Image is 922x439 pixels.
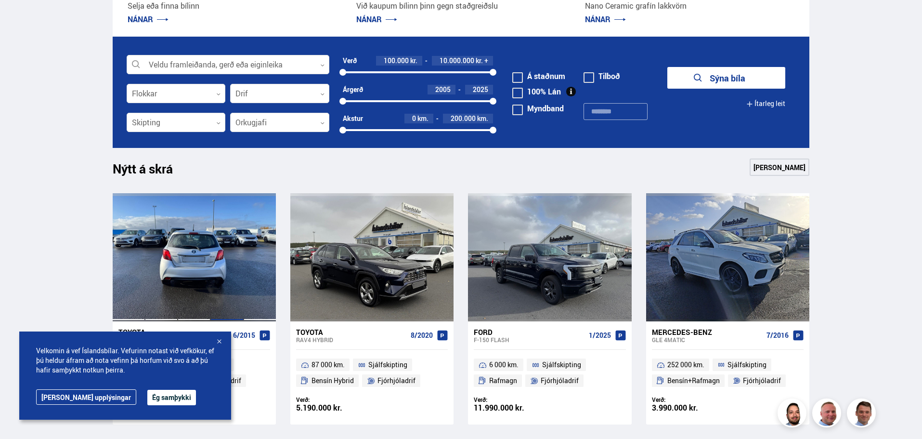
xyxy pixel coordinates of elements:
button: Sýna bíla [667,67,785,89]
img: FbJEzSuNWCJXmdc-.webp [848,400,877,429]
div: Toyota [296,328,407,336]
div: RAV4 HYBRID [296,336,407,343]
div: F-150 FLASH [474,336,584,343]
span: 6/2015 [233,332,255,339]
p: Nano Ceramic grafín lakkvörn [585,0,794,12]
span: 8/2020 [411,332,433,339]
span: Sjálfskipting [727,359,766,371]
span: 1/2025 [589,332,611,339]
label: 100% Lán [512,88,561,95]
a: Ford F-150 FLASH 1/2025 6 000 km. Sjálfskipting Rafmagn Fjórhjóladrif Verð: 11.990.000 kr. [468,321,631,425]
span: Sjálfskipting [368,359,407,371]
label: Tilboð [584,72,620,80]
span: Rafmagn [489,375,517,386]
span: Bensín+Rafmagn [667,375,720,386]
p: Við kaupum bílinn þinn gegn staðgreiðslu [356,0,566,12]
div: Mercedes-Benz [652,328,763,336]
div: Verð: [474,396,550,403]
a: [PERSON_NAME] [750,159,809,176]
span: Bensín Hybrid [312,375,354,386]
span: Velkomin á vef Íslandsbílar. Vefurinn notast við vefkökur, ef þú heldur áfram að nota vefinn þá h... [36,346,214,375]
div: Verð: [652,396,728,403]
span: 87 000 km. [312,359,345,371]
img: siFngHWaQ9KaOqBr.png [814,400,843,429]
span: kr. [476,57,483,65]
p: Selja eða finna bílinn [128,0,337,12]
div: Toyota [118,328,229,336]
a: Toyota Yaris HYBRID 6/2015 87 000 km. Sjálfskipting Bensín Hybrid Framhjóladrif Verð: 1.590.000 kr. [113,321,276,425]
img: nhp88E3Fdnt1Opn2.png [779,400,808,429]
button: Ítarleg leit [746,93,785,115]
h1: Nýtt á skrá [113,161,190,182]
div: GLE 4MATIC [652,336,763,343]
label: Á staðnum [512,72,565,80]
span: 100.000 [384,56,409,65]
span: 0 [412,114,416,123]
a: NÁNAR [585,14,626,25]
span: 7/2016 [766,332,789,339]
span: Fjórhjóladrif [541,375,579,386]
span: + [484,57,488,65]
span: 200.000 [451,114,476,123]
span: km. [417,115,429,122]
label: Myndband [512,105,564,112]
div: 11.990.000 kr. [474,404,550,412]
div: Akstur [343,115,363,122]
span: Fjórhjóladrif [743,375,781,386]
span: 10.000.000 [440,56,474,65]
span: 2025 [473,85,488,94]
div: Árgerð [343,86,363,93]
span: 2005 [435,85,451,94]
span: km. [477,115,488,122]
span: kr. [410,57,417,65]
span: Fjórhjóladrif [377,375,416,386]
div: 5.190.000 kr. [296,404,372,412]
a: Toyota RAV4 HYBRID 8/2020 87 000 km. Sjálfskipting Bensín Hybrid Fjórhjóladrif Verð: 5.190.000 kr. [290,321,454,425]
a: [PERSON_NAME] upplýsingar [36,389,136,405]
div: Verð: [296,396,372,403]
a: Mercedes-Benz GLE 4MATIC 7/2016 252 000 km. Sjálfskipting Bensín+Rafmagn Fjórhjóladrif Verð: 3.99... [646,321,809,425]
button: Ég samþykki [147,390,196,405]
span: Sjálfskipting [542,359,581,371]
a: NÁNAR [128,14,169,25]
span: 252 000 km. [667,359,704,371]
span: 6 000 km. [489,359,519,371]
div: 3.990.000 kr. [652,404,728,412]
a: NÁNAR [356,14,397,25]
div: Ford [474,328,584,336]
div: Verð [343,57,357,65]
